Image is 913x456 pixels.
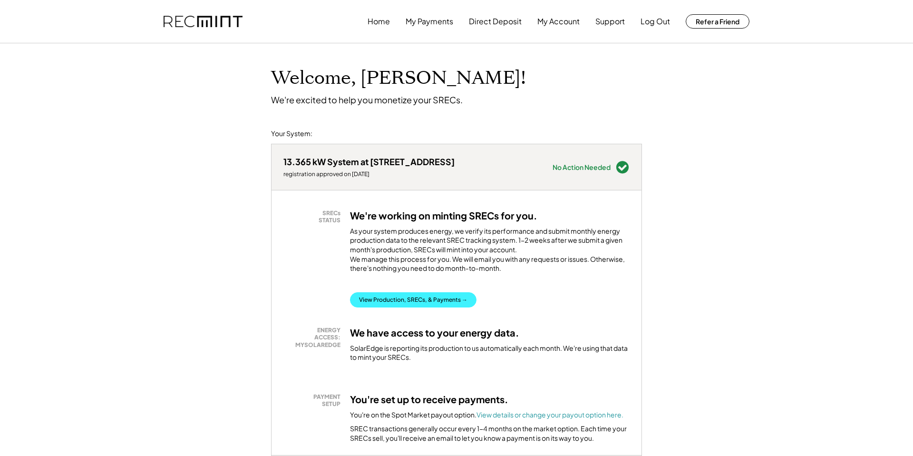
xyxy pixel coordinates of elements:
[595,12,625,31] button: Support
[350,424,630,443] div: SREC transactions generally occur every 1-4 months on the market option. Each time your SRECs sel...
[350,393,508,406] h3: You're set up to receive payments.
[368,12,390,31] button: Home
[350,344,630,362] div: SolarEdge is reporting its production to us automatically each month. We're using that data to mi...
[350,227,630,278] div: As your system produces energy, we verify its performance and submit monthly energy production da...
[271,67,526,89] h1: Welcome, [PERSON_NAME]!
[641,12,670,31] button: Log Out
[469,12,522,31] button: Direct Deposit
[271,129,312,139] div: Your System:
[283,156,455,167] div: 13.365 kW System at [STREET_ADDRESS]
[476,410,623,419] a: View details or change your payout option here.
[537,12,580,31] button: My Account
[283,170,455,178] div: registration approved on [DATE]
[350,209,537,222] h3: We're working on minting SRECs for you.
[406,12,453,31] button: My Payments
[686,14,749,29] button: Refer a Friend
[288,327,340,349] div: ENERGY ACCESS: MYSOLAREDGE
[350,327,519,339] h3: We have access to your energy data.
[288,209,340,224] div: SRECs STATUS
[553,164,611,170] div: No Action Needed
[164,16,243,28] img: recmint-logotype%403x.png
[350,410,623,420] div: You're on the Spot Market payout option.
[271,94,463,105] div: We're excited to help you monetize your SRECs.
[288,393,340,408] div: PAYMENT SETUP
[350,292,476,307] button: View Production, SRECs, & Payments →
